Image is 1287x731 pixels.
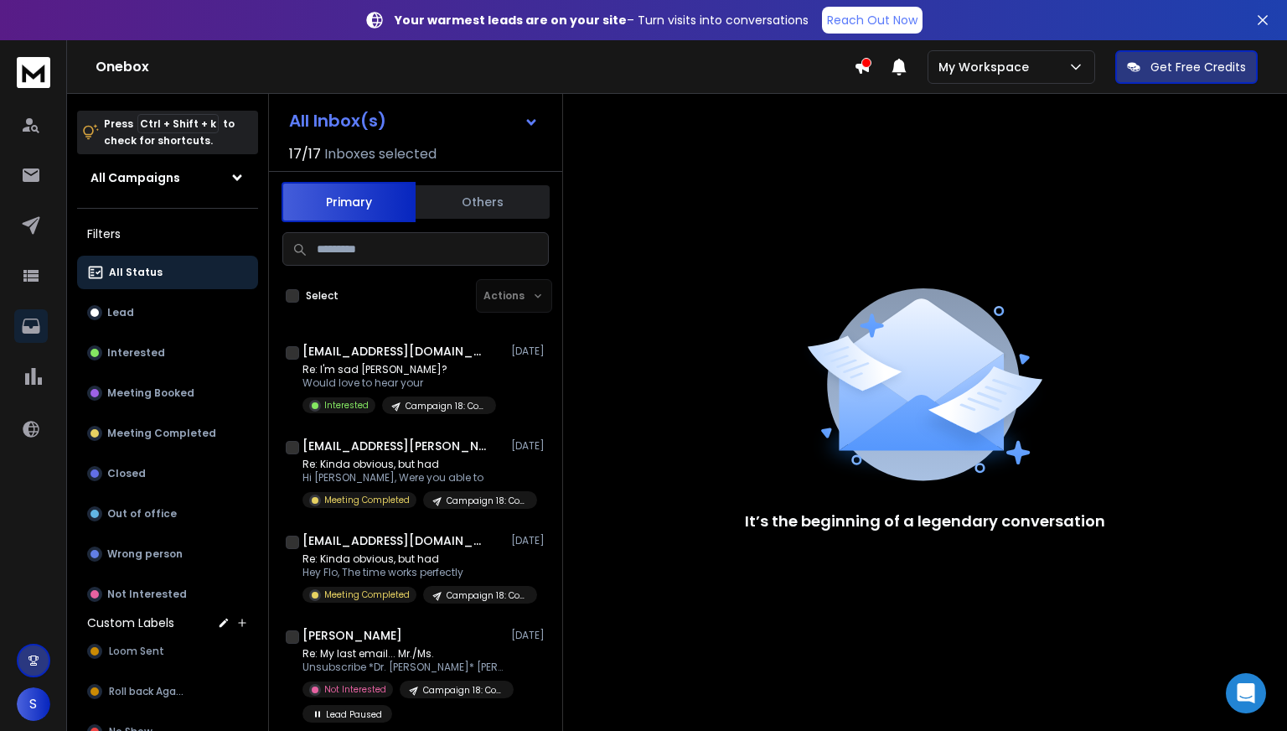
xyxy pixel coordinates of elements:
[1150,59,1246,75] p: Get Free Credits
[302,343,487,360] h1: [EMAIL_ADDRESS][DOMAIN_NAME]
[324,494,410,506] p: Meeting Completed
[447,495,527,507] p: Campaign 18: Control (February) | 5 Email Sequence
[511,345,549,358] p: [DATE]
[90,169,180,186] h1: All Campaigns
[302,552,504,566] p: Re: Kinda obvious, but had
[77,417,258,450] button: Meeting Completed
[306,289,339,303] label: Select
[302,532,487,549] h1: [EMAIL_ADDRESS][DOMAIN_NAME]
[77,457,258,490] button: Closed
[77,222,258,246] h3: Filters
[289,144,321,164] span: 17 / 17
[1226,673,1266,713] div: Open Intercom Messenger
[511,439,549,453] p: [DATE]
[324,588,410,601] p: Meeting Completed
[77,537,258,571] button: Wrong person
[289,112,386,129] h1: All Inbox(s)
[77,296,258,329] button: Lead
[107,547,183,561] p: Wrong person
[107,507,177,521] p: Out of office
[511,629,549,642] p: [DATE]
[324,144,437,164] h3: Inboxes selected
[107,346,165,360] p: Interested
[511,534,549,547] p: [DATE]
[77,635,258,668] button: Loom Sent
[107,467,146,480] p: Closed
[107,588,187,601] p: Not Interested
[1115,50,1258,84] button: Get Free Credits
[276,104,552,137] button: All Inbox(s)
[77,161,258,194] button: All Campaigns
[77,497,258,531] button: Out of office
[827,12,917,29] p: Reach Out Now
[324,399,369,412] p: Interested
[107,427,216,440] p: Meeting Completed
[87,614,174,631] h3: Custom Labels
[104,116,235,149] p: Press to check for shortcuts.
[282,182,416,222] button: Primary
[302,458,504,471] p: Re: Kinda obvious, but had
[109,685,184,698] span: Roll back Again
[96,57,854,77] h1: Onebox
[822,7,923,34] a: Reach Out Now
[77,256,258,289] button: All Status
[302,647,504,661] p: Re: My last email... Mr./Ms.
[109,645,164,658] span: Loom Sent
[77,675,258,708] button: Roll back Again
[302,363,496,376] p: Re: I'm sad [PERSON_NAME]?
[107,386,194,400] p: Meeting Booked
[302,661,504,674] p: Unsubscribe *Dr. [PERSON_NAME]* [PERSON_NAME],
[77,336,258,370] button: Interested
[109,266,163,279] p: All Status
[447,589,527,602] p: Campaign 18: Control (February) | 5 Email Sequence
[137,114,219,133] span: Ctrl + Shift + k
[423,684,504,697] p: Campaign 18: Control (February) | 5 Email Sequence
[17,687,50,721] button: S
[107,306,134,319] p: Lead
[17,57,50,88] img: logo
[302,627,402,644] h1: [PERSON_NAME]
[326,708,382,721] p: Lead Paused
[395,12,627,29] strong: Your warmest leads are on your site
[302,438,487,454] h1: [EMAIL_ADDRESS][PERSON_NAME][DOMAIN_NAME]
[77,578,258,611] button: Not Interested
[416,184,550,220] button: Others
[745,510,1105,533] p: It’s the beginning of a legendary conversation
[302,471,504,485] p: Hi [PERSON_NAME], Were you able to
[395,12,809,29] p: – Turn visits into conversations
[938,59,1036,75] p: My Workspace
[324,683,386,696] p: Not Interested
[77,376,258,410] button: Meeting Booked
[302,566,504,579] p: Hey Flo, The time works perfectly
[302,376,496,390] p: Would love to hear your
[406,400,486,412] p: Campaign 18: Control (February) | 5 Email Sequence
